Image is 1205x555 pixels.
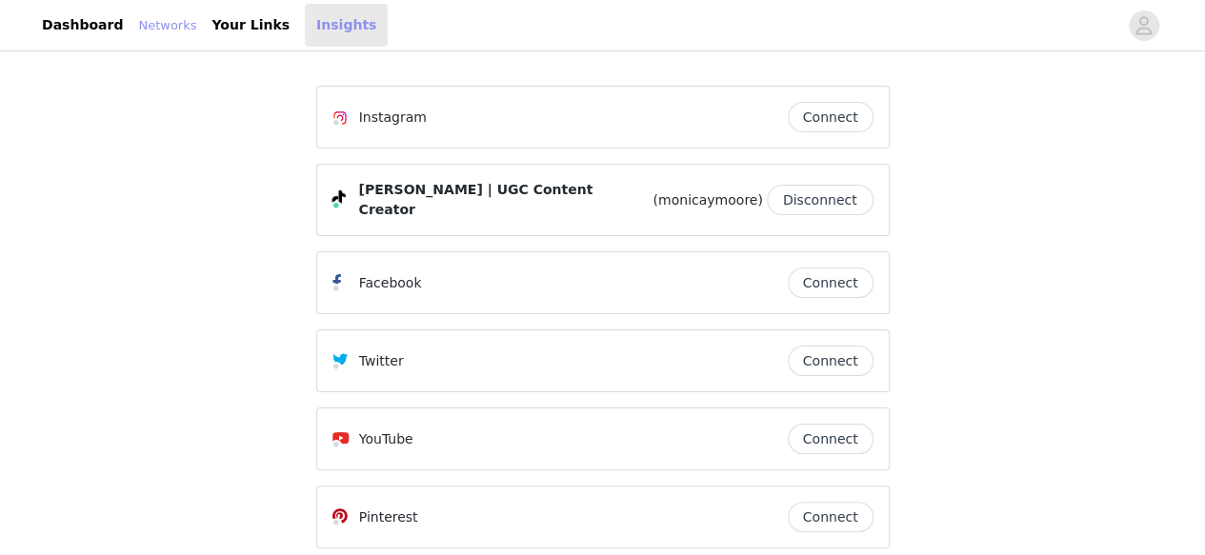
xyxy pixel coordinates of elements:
a: Dashboard [30,4,134,47]
button: Connect [788,502,874,532]
button: Connect [788,424,874,454]
span: (monicaymoore) [653,190,762,210]
button: Connect [788,346,874,376]
button: Disconnect [767,185,874,215]
div: avatar [1135,10,1153,41]
p: YouTube [359,429,413,449]
a: Insights [305,4,388,47]
a: Networks [138,16,196,35]
p: Pinterest [359,507,418,527]
span: [PERSON_NAME] | UGC Content Creator [359,180,650,220]
button: Connect [788,268,874,298]
a: Your Links [200,4,301,47]
button: Connect [788,102,874,132]
p: Twitter [359,351,404,371]
p: Instagram [359,108,427,128]
p: Facebook [359,273,422,293]
img: Instagram Icon [332,110,348,126]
